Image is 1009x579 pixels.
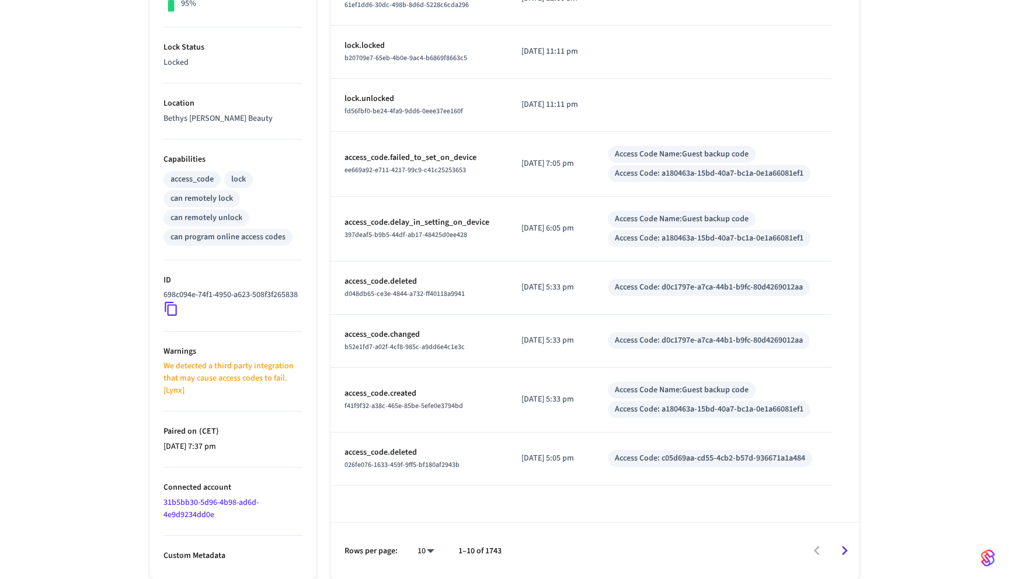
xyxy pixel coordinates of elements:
[831,537,858,564] button: Go to next page
[345,289,465,299] span: d048db65-ce3e-4844-a732-ff40118a9941
[412,543,440,560] div: 10
[521,452,580,465] p: [DATE] 5:05 pm
[981,549,995,567] img: SeamLogoGradient.69752ec5.svg
[521,222,580,235] p: [DATE] 6:05 pm
[345,388,493,400] p: access_code.created
[345,275,493,288] p: access_code.deleted
[521,334,580,347] p: [DATE] 5:33 pm
[163,41,302,54] p: Lock Status
[163,441,302,453] p: [DATE] 7:37 pm
[171,231,286,243] div: can program online access codes
[345,342,465,352] span: b52e1fd7-a02f-4cf8-985c-a9dd6e4c1e3c
[521,46,580,58] p: [DATE] 11:11 pm
[345,93,493,105] p: lock.unlocked
[615,334,803,347] div: Access Code: d0c1797e-a7ca-44b1-b9fc-80d4269012aa
[171,173,214,186] div: access_code
[197,425,219,437] span: ( CET )
[163,97,302,110] p: Location
[345,460,460,470] span: 026fe076-1633-459f-9ff5-bf180af2943b
[345,165,466,175] span: ee669a92-e711-4217-99c9-c41c25253653
[458,545,502,557] p: 1–10 of 1743
[345,545,398,557] p: Rows per page:
[345,152,493,164] p: access_code.failed_to_set_on_device
[163,274,302,287] p: ID
[615,403,803,416] div: Access Code: a180463a-15bd-40a7-bc1a-0e1a66081ef1
[521,393,580,406] p: [DATE] 5:33 pm
[345,217,493,229] p: access_code.delay_in_setting_on_device
[615,213,749,225] div: Access Code Name: Guest backup code
[521,281,580,294] p: [DATE] 5:33 pm
[345,53,467,63] span: b20709e7-65eb-4b0e-9ac4-b6869f8663c5
[521,99,580,111] p: [DATE] 11:11 pm
[345,447,493,459] p: access_code.deleted
[615,148,749,161] div: Access Code Name: Guest backup code
[163,113,302,125] p: Bethys [PERSON_NAME] Beauty
[345,329,493,341] p: access_code.changed
[171,212,242,224] div: can remotely unlock
[615,384,749,396] div: Access Code Name: Guest backup code
[163,482,302,494] p: Connected account
[615,168,803,180] div: Access Code: a180463a-15bd-40a7-bc1a-0e1a66081ef1
[163,154,302,166] p: Capabilities
[345,106,463,116] span: fd56fbf0-be24-4fa9-9dd6-0eee37ee160f
[171,193,233,205] div: can remotely lock
[163,497,259,521] a: 31b5bb30-5d96-4b98-ad6d-4e9d9234dd0e
[163,289,298,301] p: 698c094e-74f1-4950-a623-508f3f265838
[163,360,302,397] p: We detected a third party integration that may cause access codes to fail. [Lynx]
[615,232,803,245] div: Access Code: a180463a-15bd-40a7-bc1a-0e1a66081ef1
[163,346,302,358] p: Warnings
[163,550,302,562] p: Custom Metadata
[345,230,467,240] span: 397deaf5-b9b5-44df-ab17-48425d0ee428
[615,452,805,465] div: Access Code: c05d69aa-cd55-4cb2-b57d-936671a1a484
[345,401,463,411] span: f41f9f32-a38c-465e-85be-5efe0e3794bd
[615,281,803,294] div: Access Code: d0c1797e-a7ca-44b1-b9fc-80d4269012aa
[231,173,246,186] div: lock
[163,57,302,69] p: Locked
[345,40,493,52] p: lock.locked
[521,158,580,170] p: [DATE] 7:05 pm
[163,425,302,438] p: Paired on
